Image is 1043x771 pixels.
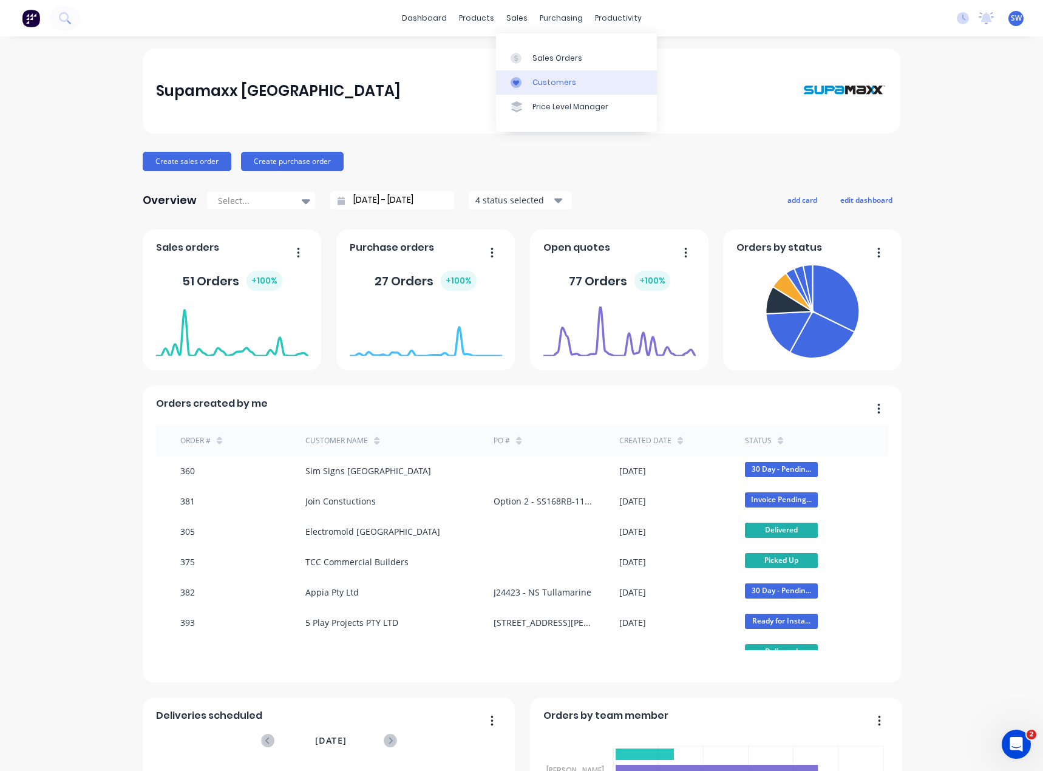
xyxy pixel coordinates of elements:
div: + 100 % [246,271,282,291]
div: productivity [589,9,648,27]
div: 393 [180,616,195,629]
span: 2 [1027,730,1036,739]
span: Deliveries scheduled [156,708,262,723]
div: Appia Pty Ltd [305,586,359,599]
div: Customers [532,77,576,88]
a: dashboard [396,9,453,27]
div: 5 Play Projects PTY LTD [305,616,398,629]
button: 4 status selected [469,191,572,209]
div: status [745,435,772,446]
div: 77 Orders [569,271,670,291]
span: Sales orders [156,240,219,255]
div: Join Constuctions [305,495,376,508]
div: 4 status selected [475,194,552,206]
div: Price Level Manager [532,101,608,112]
span: Orders by team member [543,708,668,723]
div: 381 [180,495,195,508]
img: Factory [22,9,40,27]
div: PO # [494,435,510,446]
div: [DATE] [619,464,646,477]
span: Orders created by me [156,396,268,411]
div: Option 2 - SS168RB-1100 - [GEOGRAPHIC_DATA] [GEOGRAPHIC_DATA] [494,495,595,508]
div: [DATE] [619,495,646,508]
button: edit dashboard [832,192,900,208]
a: Customers [496,70,657,95]
div: [STREET_ADDRESS][PERSON_NAME] [494,616,595,629]
img: Supamaxx Australia [802,61,887,121]
span: Invoice Pending... [745,492,818,508]
div: Overview [143,188,197,212]
button: Create purchase order [241,152,344,171]
div: [DATE] [619,586,646,599]
span: Purchase orders [350,240,434,255]
div: Created date [619,435,671,446]
div: [DATE] [619,555,646,568]
span: Ready for Insta... [745,614,818,629]
button: add card [780,192,825,208]
span: Delivered [745,644,818,659]
div: Sales Orders [532,53,582,64]
button: Create sales order [143,152,231,171]
div: 375 [180,555,195,568]
div: [DATE] [619,616,646,629]
div: Electromold [GEOGRAPHIC_DATA] [305,525,440,538]
div: Supamaxx [GEOGRAPHIC_DATA] [156,79,401,103]
span: [DATE] [315,734,347,747]
span: 30 Day - Pendin... [745,462,818,477]
div: + 100 % [634,271,670,291]
div: [DATE] [619,647,646,659]
span: Orders by status [736,240,822,255]
div: sales [500,9,534,27]
div: purchasing [534,9,589,27]
span: Open quotes [543,240,610,255]
div: 51 Orders [182,271,282,291]
div: 360 [180,464,195,477]
iframe: Intercom live chat [1002,730,1031,759]
span: Picked Up [745,553,818,568]
div: [PERSON_NAME] [PERSON_NAME] [305,647,444,659]
div: + 100 % [441,271,477,291]
div: J24423 - NS Tullamarine [494,586,591,599]
div: 305 [180,525,195,538]
div: [DATE] [619,525,646,538]
div: 382 [180,586,195,599]
span: SW [1011,13,1022,24]
div: 27 Orders [375,271,477,291]
span: 30 Day - Pendin... [745,583,818,599]
a: Price Level Manager [496,95,657,119]
a: Sales Orders [496,46,657,70]
div: Sim Signs [GEOGRAPHIC_DATA] [305,464,431,477]
div: TCC Commercial Builders [305,555,409,568]
div: 254 [180,647,195,659]
span: Delivered [745,523,818,538]
div: products [453,9,500,27]
div: Customer Name [305,435,368,446]
div: Order # [180,435,211,446]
